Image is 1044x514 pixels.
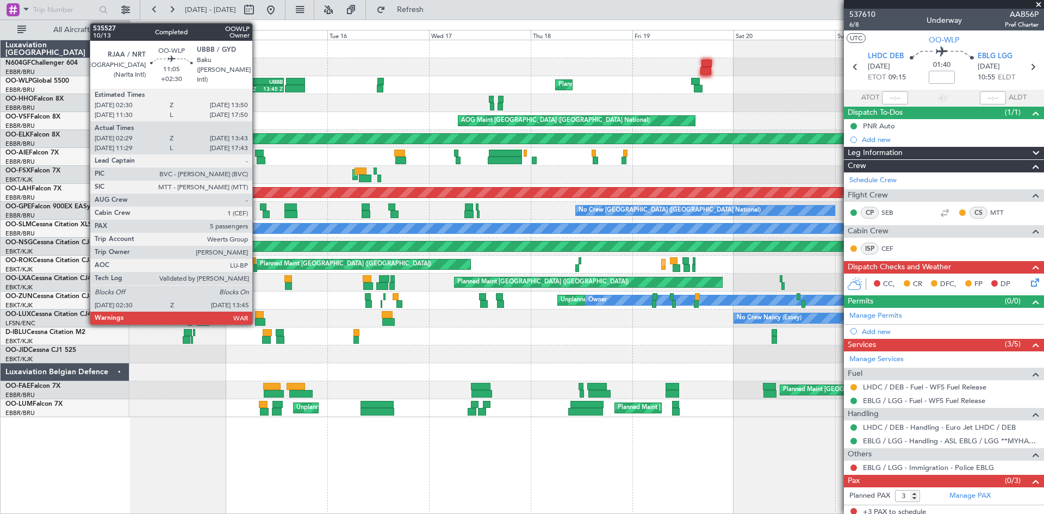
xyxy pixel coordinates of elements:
span: ELDT [998,72,1015,83]
input: --:-- [882,91,908,104]
span: Leg Information [848,147,903,159]
span: [DATE] - [DATE] [185,5,236,15]
div: Planned Maint [GEOGRAPHIC_DATA] ([GEOGRAPHIC_DATA]) [260,256,431,273]
a: EBKT/KJK [5,247,33,256]
div: PNR Auto [863,121,895,131]
input: Trip Number [33,2,96,18]
a: Schedule Crew [849,175,897,186]
div: No Crew Nancy (Essey) [737,310,801,326]
div: CP [861,207,879,219]
a: OO-LUXCessna Citation CJ4 [5,311,91,318]
a: EBLG / LGG - Handling - ASL EBLG / LGG **MYHANDLING** [863,436,1039,445]
span: Handling [848,408,879,420]
span: Flight Crew [848,189,888,202]
div: 02:30 Z [237,85,259,92]
span: [DATE] [978,61,1000,72]
span: CR [913,279,922,290]
a: EBLG / LGG - Fuel - WFS Fuel Release [863,396,985,405]
div: [DATE] [132,22,150,31]
span: Services [848,339,876,351]
span: EBLG LGG [978,51,1012,62]
a: LHDC / DEB - Fuel - WFS Fuel Release [863,382,986,392]
div: 13:45 Z [260,85,283,92]
a: OO-FAEFalcon 7X [5,383,60,389]
span: 01:40 [933,60,950,71]
span: OO-LUX [5,311,31,318]
span: All Aircraft [28,26,115,34]
a: Manage Permits [849,311,902,321]
span: OO-WLP [929,34,959,46]
a: OO-ROKCessna Citation CJ4 [5,257,93,264]
a: EBBR/BRU [5,86,35,94]
span: OO-ROK [5,257,33,264]
a: LHDC / DEB - Handling - Euro Jet LHDC / DEB [863,423,1016,432]
span: 537610 [849,9,875,20]
a: EBBR/BRU [5,230,35,238]
span: DFC, [940,279,956,290]
a: OO-WLPGlobal 5500 [5,78,69,84]
span: (3/5) [1005,338,1021,350]
span: 10:55 [978,72,995,83]
a: EBKT/KJK [5,337,33,345]
a: EBKT/KJK [5,176,33,184]
a: EBBR/BRU [5,391,35,399]
div: Thu 18 [531,30,632,40]
a: CEF [881,244,906,253]
span: Cabin Crew [848,225,888,238]
span: 6/8 [849,20,875,29]
div: Planned Maint [GEOGRAPHIC_DATA] ([GEOGRAPHIC_DATA] National) [618,400,815,416]
a: EBKT/KJK [5,301,33,309]
a: N604GFChallenger 604 [5,60,78,66]
a: OO-LXACessna Citation CJ4 [5,275,91,282]
span: OO-ZUN [5,293,33,300]
a: OO-ZUNCessna Citation CJ4 [5,293,93,300]
a: EBBR/BRU [5,194,35,202]
a: OO-AIEFalcon 7X [5,150,59,156]
a: Manage PAX [949,491,991,501]
span: OO-FSX [5,168,30,174]
div: UBBB [260,78,283,85]
div: Add new [862,135,1039,144]
div: Sun 21 [835,30,937,40]
span: Dispatch To-Dos [848,107,903,119]
a: MTT [990,208,1015,218]
div: Planned Maint Liege [558,77,615,93]
span: ETOT [868,72,886,83]
div: Add new [862,327,1039,336]
a: EBBR/BRU [5,140,35,148]
span: OO-NSG [5,239,33,246]
span: Fuel [848,368,862,380]
a: EBBR/BRU [5,158,35,166]
div: Unplanned Maint [GEOGRAPHIC_DATA]-[GEOGRAPHIC_DATA] [561,292,736,308]
div: Planned Maint Kortrijk-[GEOGRAPHIC_DATA] [664,256,791,273]
a: OO-SLMCessna Citation XLS [5,221,92,228]
a: SEB [881,208,906,218]
a: OO-LAHFalcon 7X [5,185,61,192]
div: RJAA [237,78,259,85]
span: Permits [848,295,873,308]
a: EBBR/BRU [5,104,35,112]
span: OO-LXA [5,275,31,282]
div: AOG Maint [GEOGRAPHIC_DATA] ([GEOGRAPHIC_DATA] National) [461,113,650,129]
span: DP [1000,279,1010,290]
span: Dispatch Checks and Weather [848,261,951,274]
a: OO-LUMFalcon 7X [5,401,63,407]
a: LFSN/ENC [5,319,35,327]
button: UTC [847,33,866,43]
div: AOG Maint Kortrijk-[GEOGRAPHIC_DATA] [356,166,474,183]
a: OO-GPEFalcon 900EX EASy II [5,203,96,210]
div: Planned Maint [GEOGRAPHIC_DATA] ([GEOGRAPHIC_DATA] National) [783,382,980,398]
a: EBKT/KJK [5,265,33,274]
span: LHDC DEB [868,51,904,62]
span: Pax [848,475,860,487]
a: OO-JIDCessna CJ1 525 [5,347,76,354]
span: OO-AIE [5,150,29,156]
div: CS [970,207,987,219]
a: EBLG / LGG - Immigration - Police EBLG [863,463,994,472]
span: N604GF [5,60,31,66]
span: OO-SLM [5,221,32,228]
button: All Aircraft [12,21,118,39]
a: EBKT/KJK [5,355,33,363]
span: (0/3) [1005,475,1021,486]
span: ALDT [1009,92,1027,103]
